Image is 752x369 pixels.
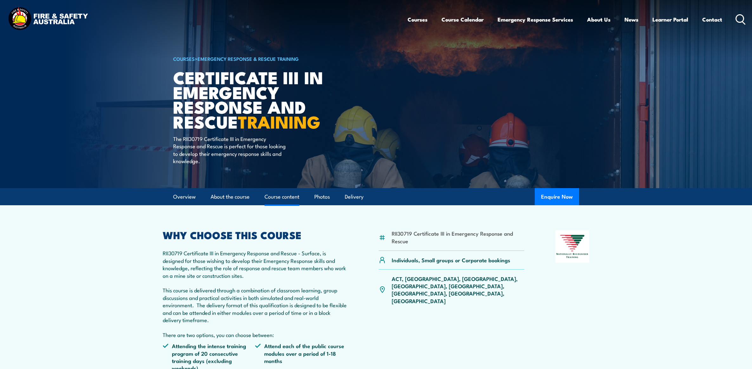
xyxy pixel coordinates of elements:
a: Emergency Response & Rescue Training [198,55,299,62]
h2: WHY CHOOSE THIS COURSE [163,230,348,239]
p: The RII30719 Certificate III in Emergency Response and Rescue is perfect for those looking to dev... [173,135,289,165]
a: About Us [587,11,611,28]
h6: > [173,55,330,62]
a: News [624,11,638,28]
p: ACT, [GEOGRAPHIC_DATA], [GEOGRAPHIC_DATA], [GEOGRAPHIC_DATA], [GEOGRAPHIC_DATA], [GEOGRAPHIC_DATA... [392,275,525,305]
li: RII30719 Certificate III in Emergency Response and Rescue [392,230,525,245]
a: COURSES [173,55,195,62]
a: Overview [173,188,196,205]
a: Course Calendar [441,11,484,28]
a: About the course [211,188,250,205]
a: Courses [408,11,428,28]
a: Photos [314,188,330,205]
a: Delivery [345,188,363,205]
a: Learner Portal [652,11,688,28]
p: Individuals, Small groups or Corporate bookings [392,256,510,264]
img: Nationally Recognised Training logo. [555,230,590,263]
a: Emergency Response Services [498,11,573,28]
strong: TRAINING [238,108,320,134]
a: Contact [702,11,722,28]
h1: Certificate III in Emergency Response and Rescue [173,70,330,129]
p: RII30719 Certificate III in Emergency Response and Rescue - Surface, is designed for those wishin... [163,249,348,338]
a: Course content [265,188,299,205]
button: Enquire Now [535,188,579,205]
